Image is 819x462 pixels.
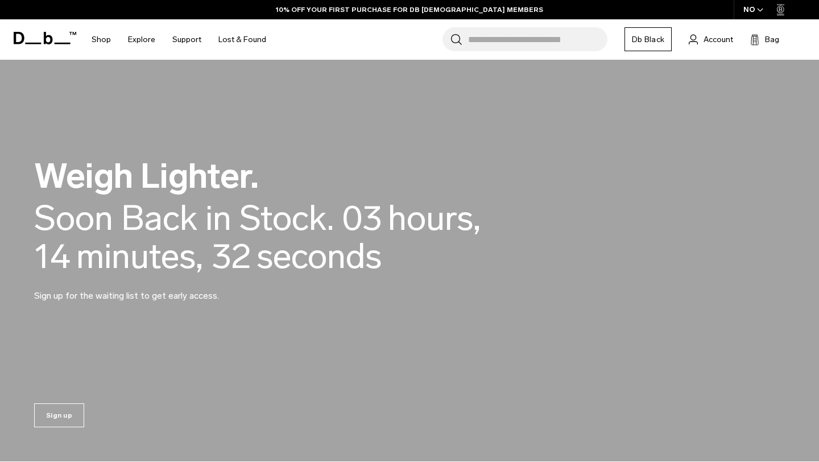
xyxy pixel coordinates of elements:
[172,19,201,60] a: Support
[218,19,266,60] a: Lost & Found
[624,27,672,51] a: Db Black
[212,237,251,275] span: 32
[342,199,382,237] span: 03
[750,32,779,46] button: Bag
[689,32,733,46] a: Account
[83,19,275,60] nav: Main Navigation
[76,237,203,275] span: minutes
[34,159,546,193] h2: Weigh Lighter.
[196,236,203,277] span: ,
[704,34,733,46] span: Account
[34,403,84,427] a: Sign up
[92,19,111,60] a: Shop
[34,199,334,237] div: Soon Back in Stock.
[276,5,543,15] a: 10% OFF YOUR FIRST PURCHASE FOR DB [DEMOGRAPHIC_DATA] MEMBERS
[128,19,155,60] a: Explore
[34,275,307,303] p: Sign up for the waiting list to get early access.
[34,237,71,275] span: 14
[765,34,779,46] span: Bag
[388,199,481,237] span: hours,
[257,237,382,275] span: seconds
